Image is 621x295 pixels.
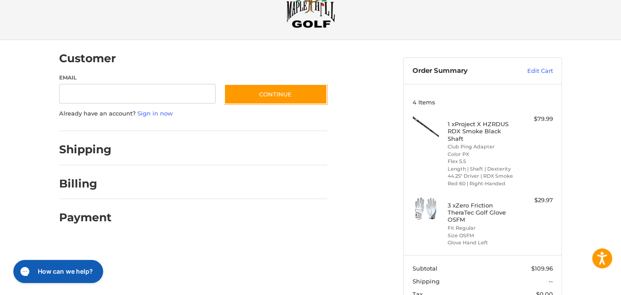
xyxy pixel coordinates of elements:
[59,177,111,191] h2: Billing
[448,120,516,142] h4: 1 x Project X HZRDUS RDX Smoke Black Shaft
[518,196,553,205] div: $29.97
[448,143,516,151] li: Club Ping Adapter
[9,257,106,286] iframe: Gorgias live chat messenger
[448,224,516,232] li: Fit Regular
[59,52,116,65] h2: Customer
[59,74,216,82] label: Email
[448,202,516,223] h4: 3 x Zero Friction TheraTec Golf Glove OSFM
[448,165,516,187] li: Length | Shaft | Dexterity 44.25" Driver | RDX Smoke Red 60 | Right-Handed
[224,84,327,104] button: Continue
[59,109,327,118] p: Already have an account?
[59,143,112,156] h2: Shipping
[413,265,437,272] span: Subtotal
[531,265,553,272] span: $109.96
[518,115,553,124] div: $79.99
[508,67,553,76] a: Edit Cart
[413,67,508,76] h3: Order Summary
[413,99,553,106] h3: 4 Items
[137,110,173,117] a: Sign in now
[59,211,112,224] h2: Payment
[448,239,516,247] li: Glove Hand Left
[448,151,516,158] li: Color PX
[448,232,516,239] li: Size OSFM
[448,158,516,165] li: Flex 5.5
